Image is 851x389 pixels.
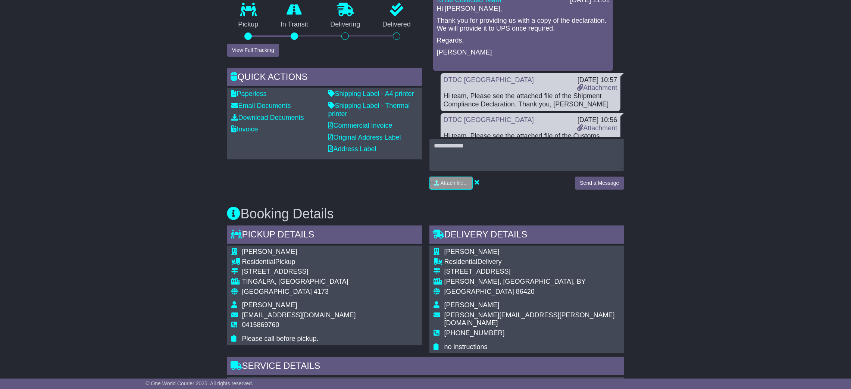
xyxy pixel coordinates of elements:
button: View Full Tracking [227,44,279,57]
span: © One World Courier 2025. All rights reserved. [146,380,253,386]
div: Pickup Details [227,225,422,246]
div: [PERSON_NAME], [GEOGRAPHIC_DATA], BY [444,278,620,286]
div: Quick Actions [227,68,422,88]
div: Hi team, Please see the attached file of the Shipment Compliance Declaration. Thank you, [PERSON_... [444,92,617,108]
span: 86420 [516,288,535,295]
span: [GEOGRAPHIC_DATA] [242,288,312,295]
div: Hi team, Please see the attached file of the Customs declaration form. Thank you, [PERSON_NAME] [444,132,617,148]
a: Email Documents [232,102,291,109]
a: Download Documents [232,114,304,121]
a: Shipping Label - A4 printer [328,90,414,97]
div: [DATE] 10:56 [577,116,617,124]
div: [STREET_ADDRESS] [242,268,356,276]
span: Please call before pickup. [242,335,319,342]
span: Residential [242,258,275,265]
span: 4173 [314,288,329,295]
span: no instructions [444,343,488,351]
div: [DATE] 10:57 [577,76,617,84]
span: [GEOGRAPHIC_DATA] [444,288,514,295]
p: Delivered [371,21,422,29]
div: TINGALPA, [GEOGRAPHIC_DATA] [242,278,356,286]
button: Send a Message [575,177,624,190]
p: Pickup [227,21,270,29]
p: Regards, [437,37,609,45]
a: Shipping Label - Thermal printer [328,102,410,118]
a: DTDC [GEOGRAPHIC_DATA] [444,76,534,84]
span: [EMAIL_ADDRESS][DOMAIN_NAME] [242,311,356,319]
a: Attachment [577,124,617,132]
a: DTDC [GEOGRAPHIC_DATA] [444,116,534,124]
span: [PERSON_NAME] [242,301,297,309]
span: 0415869760 [242,321,279,329]
h3: Booking Details [227,206,624,221]
p: Thank you for providing us with a copy of the declaration. We will provide it to UPS once required. [437,17,609,33]
span: [PHONE_NUMBER] [444,329,505,337]
a: Invoice [232,125,258,133]
div: Service Details [227,357,624,377]
a: Attachment [577,84,617,91]
a: Address Label [328,145,376,153]
div: Delivery [444,258,620,266]
div: Delivery Details [429,225,624,246]
span: [PERSON_NAME][EMAIL_ADDRESS][PERSON_NAME][DOMAIN_NAME] [444,311,615,327]
p: Hi [PERSON_NAME], [437,5,609,13]
span: [PERSON_NAME] [444,248,500,255]
a: Original Address Label [328,134,401,141]
div: Pickup [242,258,356,266]
div: [STREET_ADDRESS] [444,268,620,276]
p: Delivering [319,21,372,29]
span: [PERSON_NAME] [444,301,500,309]
span: Residential [444,258,478,265]
a: Paperless [232,90,267,97]
p: [PERSON_NAME] [437,49,609,57]
a: Commercial Invoice [328,122,392,129]
span: [PERSON_NAME] [242,248,297,255]
p: In Transit [269,21,319,29]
